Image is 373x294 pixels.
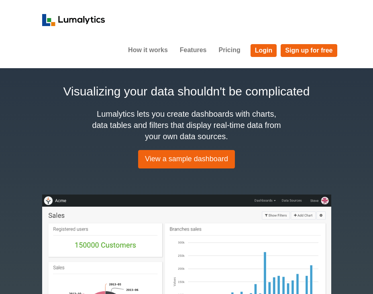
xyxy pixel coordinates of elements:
[122,40,174,60] a: How it works
[251,44,277,57] a: Login
[138,150,235,168] a: View a sample dashboard
[42,14,105,26] img: logo_v2-f34f87db3d4d9f5311d6c47995059ad6168825a3e1eb260e01c8041e89355404.png
[90,108,283,142] h4: Lumalytics lets you create dashboards with charts, data tables and filters that display real-time...
[281,44,337,57] a: Sign up for free
[42,82,331,100] h2: Visualizing your data shouldn't be complicated
[174,40,213,60] a: Features
[212,40,246,60] a: Pricing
